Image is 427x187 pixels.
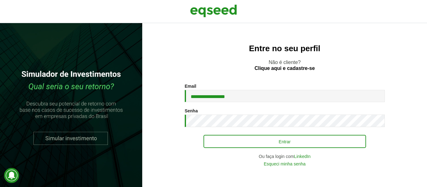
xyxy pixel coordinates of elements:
h2: Entre no seu perfil [155,44,414,53]
label: Email [185,84,196,88]
p: Não é cliente? [155,59,414,71]
a: Esqueci minha senha [264,162,306,166]
a: Clique aqui e cadastre-se [254,66,315,71]
button: Entrar [203,135,366,148]
img: EqSeed Logo [190,3,237,19]
a: LinkedIn [294,154,311,159]
label: Senha [185,109,198,113]
div: Ou faça login com [185,154,385,159]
